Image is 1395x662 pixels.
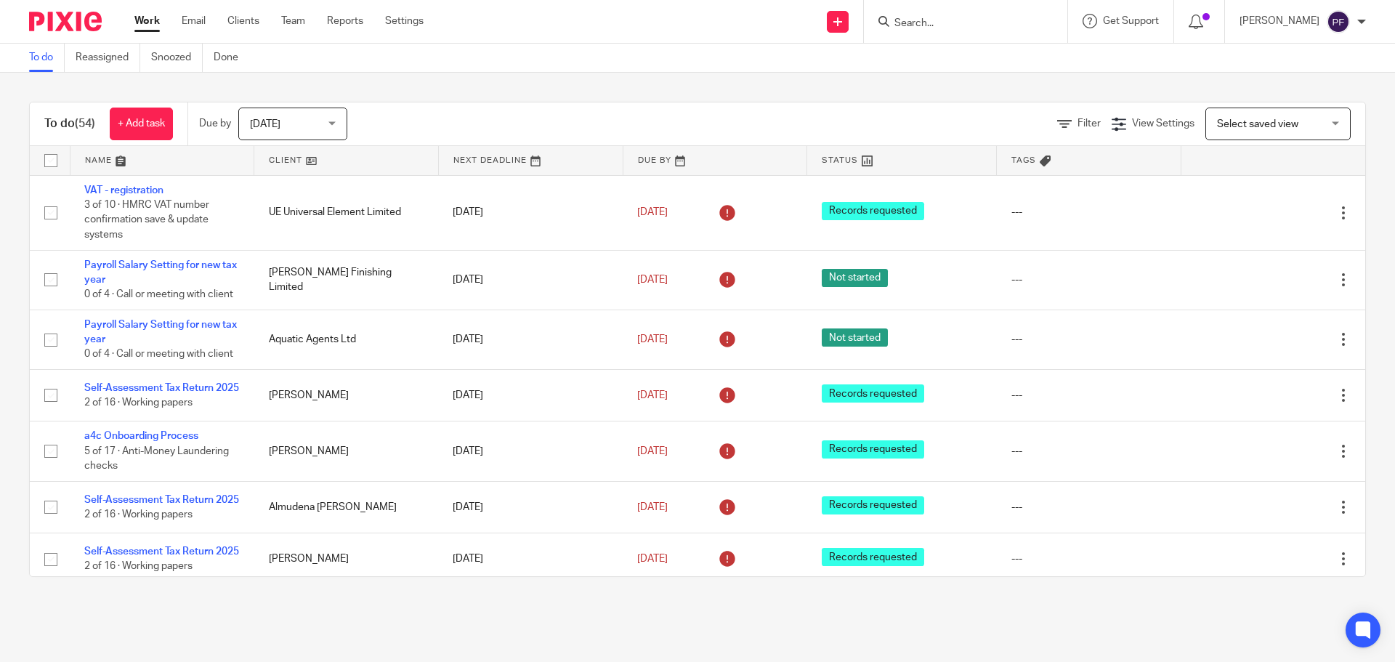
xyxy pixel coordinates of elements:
div: --- [1011,205,1167,219]
span: 2 of 16 · Working papers [84,509,193,520]
a: Payroll Salary Setting for new tax year [84,260,237,285]
td: [DATE] [438,533,623,585]
a: Work [134,14,160,28]
a: VAT - registration [84,185,163,195]
span: [DATE] [637,275,668,285]
p: Due by [199,116,231,131]
td: UE Universal Element Limited [254,175,439,250]
div: --- [1011,388,1167,403]
span: Records requested [822,384,924,403]
img: Pixie [29,12,102,31]
span: Filter [1077,118,1101,129]
a: Reports [327,14,363,28]
td: [DATE] [438,369,623,421]
span: View Settings [1132,118,1194,129]
span: [DATE] [637,446,668,456]
h1: To do [44,116,95,132]
span: [DATE] [250,119,280,129]
a: Clients [227,14,259,28]
input: Search [893,17,1024,31]
span: Records requested [822,202,924,220]
td: [PERSON_NAME] Finishing Limited [254,250,439,310]
td: Aquatic Agents Ltd [254,310,439,369]
a: To do [29,44,65,72]
td: [PERSON_NAME] [254,533,439,585]
td: [DATE] [438,250,623,310]
span: [DATE] [637,554,668,564]
div: --- [1011,500,1167,514]
span: Get Support [1103,16,1159,26]
span: [DATE] [637,390,668,400]
span: 0 of 4 · Call or meeting with client [84,289,233,299]
span: 0 of 4 · Call or meeting with client [84,350,233,360]
td: [PERSON_NAME] [254,421,439,481]
div: --- [1011,273,1167,287]
a: Snoozed [151,44,203,72]
a: Email [182,14,206,28]
div: --- [1011,444,1167,459]
td: [DATE] [438,481,623,533]
div: --- [1011,552,1167,566]
img: svg%3E [1327,10,1350,33]
span: 2 of 16 · Working papers [84,397,193,408]
a: Self-Assessment Tax Return 2025 [84,546,239,557]
a: a4c Onboarding Process [84,431,198,441]
td: [DATE] [438,175,623,250]
a: Payroll Salary Setting for new tax year [84,320,237,344]
span: (54) [75,118,95,129]
td: [DATE] [438,421,623,481]
span: [DATE] [637,334,668,344]
div: --- [1011,332,1167,347]
a: Self-Assessment Tax Return 2025 [84,383,239,393]
span: [DATE] [637,502,668,512]
a: Settings [385,14,424,28]
span: Select saved view [1217,119,1298,129]
span: 2 of 16 · Working papers [84,562,193,572]
span: Records requested [822,440,924,459]
a: Self-Assessment Tax Return 2025 [84,495,239,505]
a: Reassigned [76,44,140,72]
span: Records requested [822,548,924,566]
span: Records requested [822,496,924,514]
a: Team [281,14,305,28]
a: + Add task [110,108,173,140]
span: Not started [822,328,888,347]
p: [PERSON_NAME] [1240,14,1319,28]
span: 3 of 10 · HMRC VAT number confirmation save & update systems [84,200,209,240]
span: Tags [1011,156,1036,164]
td: [PERSON_NAME] [254,369,439,421]
span: 5 of 17 · Anti-Money Laundering checks [84,446,229,472]
span: Not started [822,269,888,287]
td: Almudena [PERSON_NAME] [254,481,439,533]
td: [DATE] [438,310,623,369]
span: [DATE] [637,207,668,217]
a: Done [214,44,249,72]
